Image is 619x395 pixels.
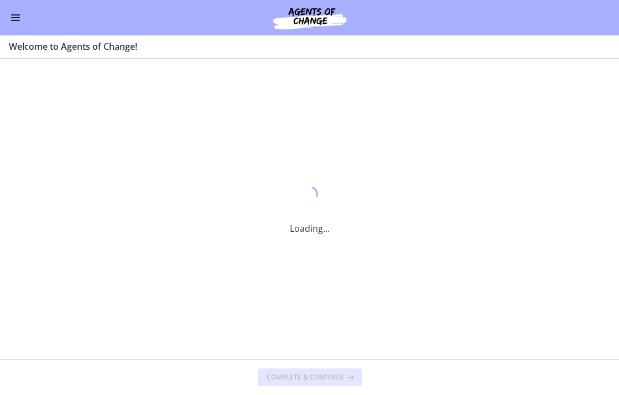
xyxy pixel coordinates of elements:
[9,11,22,24] button: Enable menu
[9,40,597,53] h3: Welcome to Agents of Change!
[290,222,330,235] p: Loading...
[258,368,362,386] button: Complete & continue
[243,4,376,31] img: Agents of Change
[290,183,330,209] div: 1
[267,373,344,382] span: Complete & continue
